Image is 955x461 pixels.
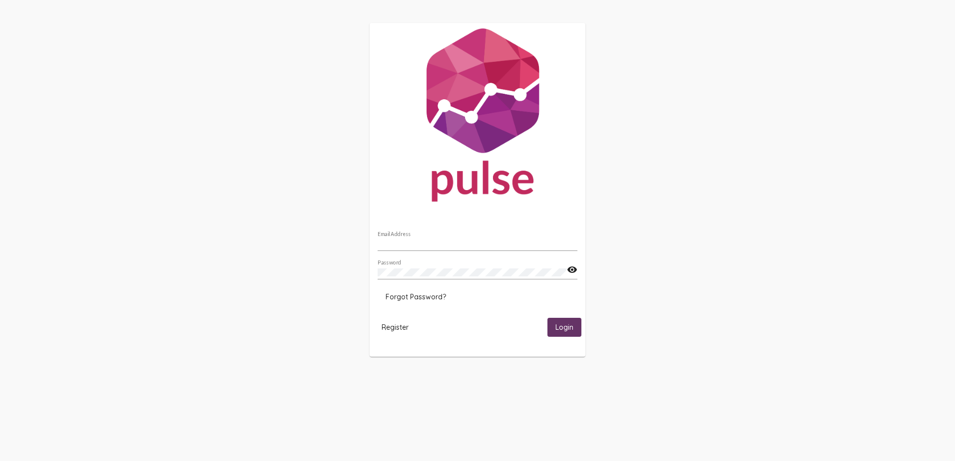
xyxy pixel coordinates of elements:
button: Login [547,318,581,336]
button: Forgot Password? [378,288,454,306]
span: Register [382,323,409,332]
span: Forgot Password? [386,292,446,301]
span: Login [555,323,573,332]
img: Pulse For Good Logo [370,23,585,212]
mat-icon: visibility [567,264,577,276]
button: Register [374,318,417,336]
